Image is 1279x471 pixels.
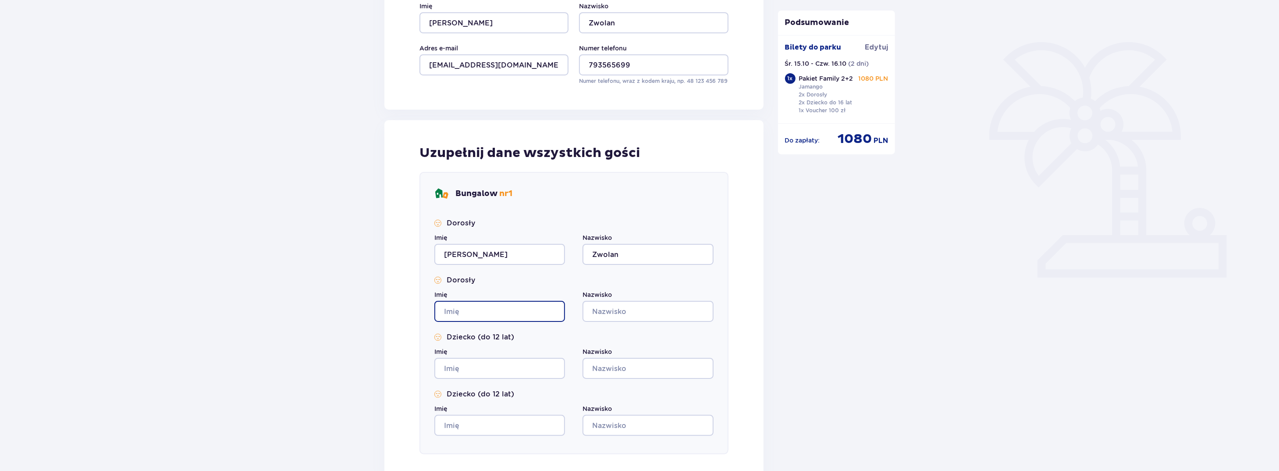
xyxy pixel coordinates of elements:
img: Smile Icon [434,220,441,227]
label: Nazwisko [579,2,608,11]
p: Bungalow [455,189,512,199]
input: Numer telefonu [579,54,728,75]
p: Dorosły [447,275,475,285]
p: Do zapłaty : [785,136,820,145]
p: Podsumowanie [778,18,895,28]
p: Dziecko (do 12 lat) [447,389,514,399]
span: 1080 [838,131,872,147]
p: Bilety do parku [785,43,842,52]
p: ( 2 dni ) [849,59,869,68]
input: Nazwisko [583,301,713,322]
input: Imię [419,12,568,33]
input: Imię [434,415,565,436]
img: Smile Icon [434,391,441,398]
input: Nazwisko [583,415,713,436]
span: PLN [874,136,888,146]
label: Numer telefonu [579,44,627,53]
img: bungalows Icon [434,187,448,201]
span: Edytuj [865,43,888,52]
p: Pakiet Family 2+2 [799,74,853,83]
label: Imię [434,404,447,413]
input: Adres e-mail [419,54,568,75]
img: Smile Icon [434,334,441,341]
input: Imię [434,358,565,379]
input: Nazwisko [579,12,728,33]
label: Nazwisko [583,404,612,413]
p: 1080 PLN [858,74,888,83]
p: Uzupełnij dane wszystkich gości [419,145,640,161]
span: nr 1 [499,189,512,199]
label: Adres e-mail [419,44,458,53]
input: Nazwisko [583,244,713,265]
input: Imię [434,244,565,265]
label: Imię [434,290,447,299]
input: Nazwisko [583,358,713,379]
p: 2x Dorosły 2x Dziecko do 16 lat 1x Voucher 100 zł [799,91,853,114]
label: Nazwisko [583,233,612,242]
label: Nazwisko [583,347,612,356]
img: Smile Icon [434,277,441,284]
label: Imię [434,233,447,242]
label: Nazwisko [583,290,612,299]
label: Imię [419,2,432,11]
input: Imię [434,301,565,322]
p: Numer telefonu, wraz z kodem kraju, np. 48 ​123 ​456 ​789 [579,77,728,85]
label: Imię [434,347,447,356]
div: 1 x [785,73,796,84]
p: Dziecko (do 12 lat) [447,332,514,342]
p: Dorosły [447,218,475,228]
p: Śr. 15.10 - Czw. 16.10 [785,59,847,68]
p: Jamango [799,83,823,91]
